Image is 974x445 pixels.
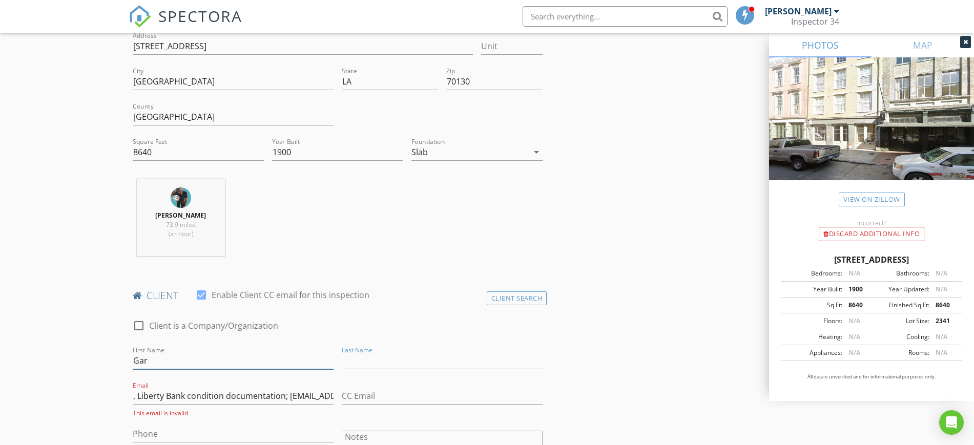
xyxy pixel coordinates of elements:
[929,301,959,310] div: 8640
[936,269,947,278] span: N/A
[872,332,929,342] div: Cooling:
[784,269,842,278] div: Bedrooms:
[765,6,832,16] div: [PERSON_NAME]
[784,285,842,294] div: Year Built:
[169,229,193,238] span: (an hour)
[848,332,860,341] span: N/A
[166,220,195,229] span: 73.9 miles
[155,211,206,220] strong: [PERSON_NAME]
[784,301,842,310] div: Sq Ft:
[939,410,964,435] div: Open Intercom Messenger
[848,269,860,278] span: N/A
[784,316,842,326] div: Floors:
[842,285,872,294] div: 1900
[872,285,929,294] div: Year Updated:
[133,409,334,417] div: This email is invalid
[149,321,278,331] label: Client is a Company/Organization
[784,348,842,357] div: Appliances:
[839,193,905,206] a: View on Zillow
[781,373,962,380] p: All data is unverified and for informational purposes only.
[872,269,929,278] div: Bathrooms:
[936,332,947,341] span: N/A
[929,316,959,326] div: 2341
[158,5,242,27] span: SPECTORA
[212,290,369,300] label: Enable Client CC email for this inspection
[842,301,872,310] div: 8640
[171,187,191,208] img: me_4_app_logo_pic_iv.png
[872,316,929,326] div: Lot Size:
[769,57,974,205] img: streetview
[848,348,860,357] span: N/A
[784,332,842,342] div: Heating:
[791,16,839,27] div: Inspector 34
[487,291,547,305] div: Client Search
[872,348,929,357] div: Rooms:
[133,289,543,302] h4: client
[872,301,929,310] div: Finished Sq Ft:
[769,219,974,227] div: Incorrect?
[936,285,947,293] span: N/A
[936,348,947,357] span: N/A
[781,253,962,266] div: [STREET_ADDRESS]
[523,6,728,27] input: Search everything...
[530,146,543,158] i: arrow_drop_down
[848,316,860,325] span: N/A
[769,33,872,57] a: PHOTOS
[819,227,924,241] div: Discard Additional info
[129,5,151,28] img: The Best Home Inspection Software - Spectora
[411,147,428,157] div: Slab
[129,14,242,35] a: SPECTORA
[872,33,974,57] a: MAP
